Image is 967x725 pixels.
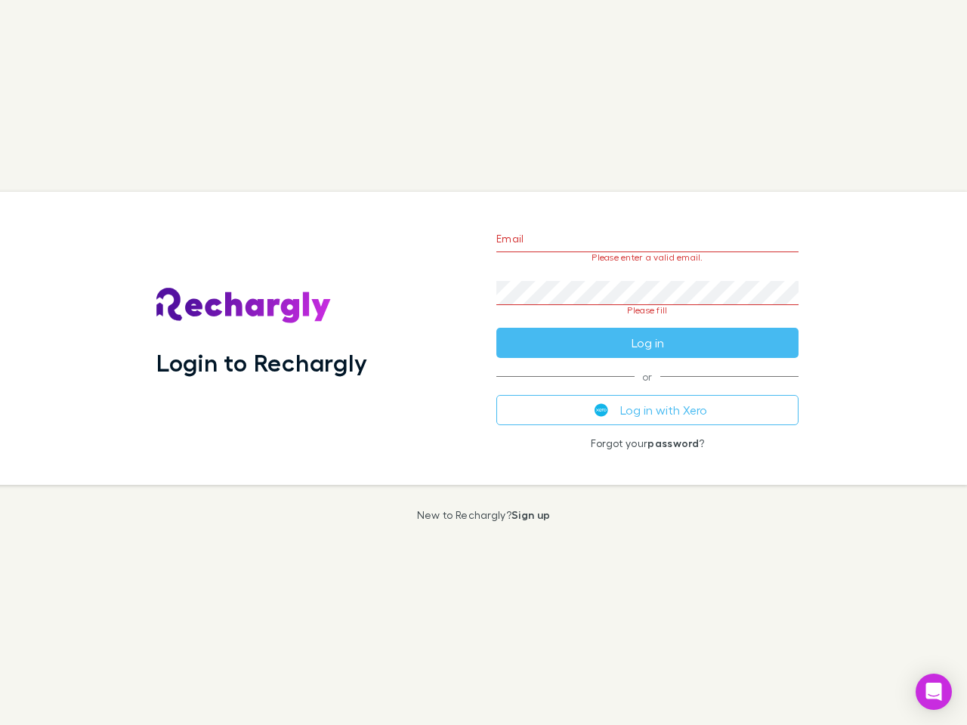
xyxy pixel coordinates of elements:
span: or [496,376,799,377]
img: Xero's logo [595,403,608,417]
button: Log in with Xero [496,395,799,425]
p: Please fill [496,305,799,316]
div: Open Intercom Messenger [916,674,952,710]
button: Log in [496,328,799,358]
a: password [647,437,699,449]
p: Please enter a valid email. [496,252,799,263]
p: New to Rechargly? [417,509,551,521]
img: Rechargly's Logo [156,288,332,324]
a: Sign up [511,508,550,521]
h1: Login to Rechargly [156,348,367,377]
p: Forgot your ? [496,437,799,449]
